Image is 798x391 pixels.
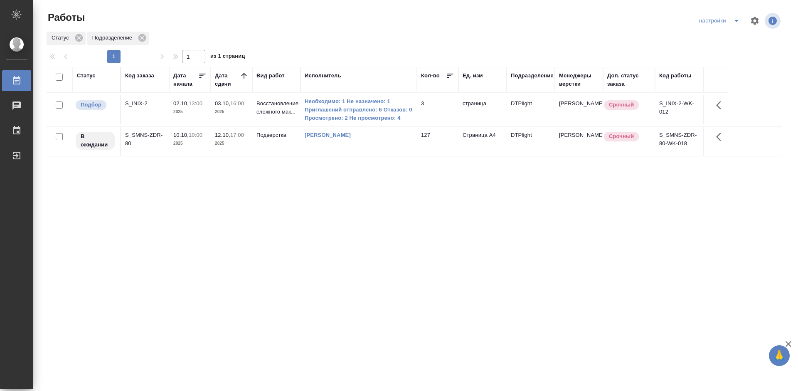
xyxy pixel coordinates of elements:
div: Подразделение [511,72,554,80]
p: 02.10, [173,100,189,106]
a: Необходимо: 1 Не назначено: 1 Приглашений отправлено: 6 Отказов: 0 Просмотрено: 2 Не просмотрено: 4 [305,97,413,122]
div: Доп. статус заказа [607,72,651,88]
td: 127 [417,127,458,156]
div: Код работы [659,72,691,80]
span: Работы [46,11,85,24]
div: Вид работ [256,72,285,80]
span: 🙏 [772,347,786,364]
p: В ожидании [81,132,110,149]
p: Срочный [609,101,634,109]
td: S_SMNS-ZDR-80-WK-018 [655,127,703,156]
div: Ед. изм [463,72,483,80]
p: Срочный [609,132,634,141]
p: Восстановление сложного мак... [256,99,296,116]
div: Статус [47,32,86,45]
div: Дата сдачи [215,72,240,88]
p: Подверстка [256,131,296,139]
p: 2025 [215,108,248,116]
span: Посмотреть информацию [765,13,782,29]
td: DTPlight [507,95,555,124]
td: DTPlight [507,127,555,156]
p: Подразделение [92,34,135,42]
p: 2025 [173,139,207,148]
span: из 1 страниц [210,51,245,63]
button: 🙏 [769,345,790,366]
td: Страница А4 [458,127,507,156]
td: S_INIX-2-WK-012 [655,95,703,124]
p: 12.10, [215,132,230,138]
div: Кол-во [421,72,440,80]
div: Код заказа [125,72,154,80]
p: 10.10, [173,132,189,138]
button: Здесь прячутся важные кнопки [711,95,731,115]
div: split button [697,14,745,27]
div: Исполнитель [305,72,341,80]
div: Исполнитель назначен, приступать к работе пока рано [75,131,116,151]
td: 3 [417,95,458,124]
p: 2025 [215,139,248,148]
div: Дата начала [173,72,198,88]
td: страница [458,95,507,124]
div: S_INIX-2 [125,99,165,108]
div: Можно подбирать исполнителей [75,99,116,111]
p: 17:00 [230,132,244,138]
p: 13:00 [189,100,202,106]
p: Подбор [81,101,101,109]
p: 10:00 [189,132,202,138]
p: [PERSON_NAME] [559,131,599,139]
div: S_SMNS-ZDR-80 [125,131,165,148]
div: Статус [77,72,96,80]
p: 03.10, [215,100,230,106]
p: Статус [52,34,72,42]
div: Менеджеры верстки [559,72,599,88]
p: [PERSON_NAME] [559,99,599,108]
a: [PERSON_NAME] [305,132,351,138]
p: 2025 [173,108,207,116]
p: 16:00 [230,100,244,106]
button: Здесь прячутся важные кнопки [711,127,731,147]
div: Подразделение [87,32,149,45]
span: Настроить таблицу [745,11,765,31]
